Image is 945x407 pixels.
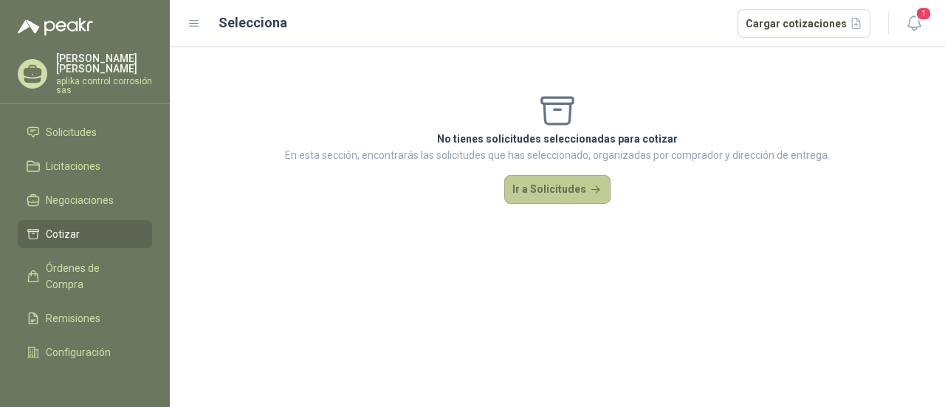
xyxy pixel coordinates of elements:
a: Licitaciones [18,152,152,180]
button: 1 [901,10,927,37]
span: Cotizar [46,226,80,242]
a: Remisiones [18,304,152,332]
h2: Selecciona [219,13,287,33]
a: Solicitudes [18,118,152,146]
a: Configuración [18,338,152,366]
span: Configuración [46,344,111,360]
span: Remisiones [46,310,100,326]
span: Solicitudes [46,124,97,140]
p: aplika control corrosión sas [56,77,152,95]
button: Ir a Solicitudes [504,175,611,205]
a: Órdenes de Compra [18,254,152,298]
p: En esta sección, encontrarás las solicitudes que has seleccionado, organizadas por comprador y di... [285,147,830,163]
p: [PERSON_NAME] [PERSON_NAME] [56,53,152,74]
span: Órdenes de Compra [46,260,138,293]
span: 1 [915,7,932,21]
a: Negociaciones [18,186,152,214]
button: Cargar cotizaciones [738,9,871,38]
span: Licitaciones [46,158,100,174]
img: Logo peakr [18,18,93,35]
a: Cotizar [18,220,152,248]
span: Negociaciones [46,192,114,208]
p: No tienes solicitudes seleccionadas para cotizar [285,131,830,147]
